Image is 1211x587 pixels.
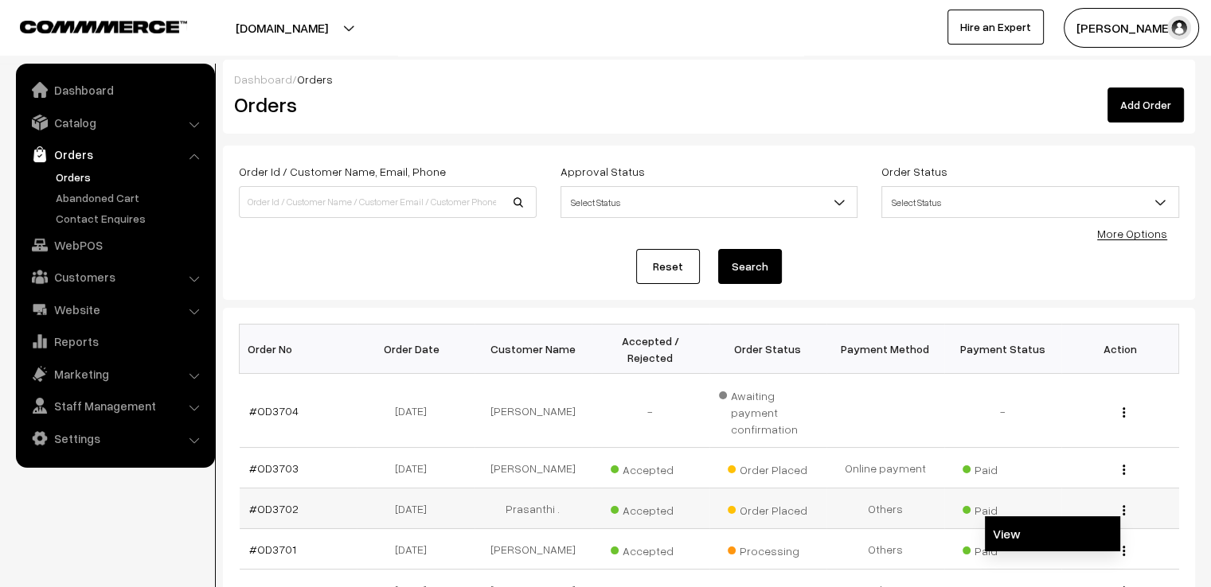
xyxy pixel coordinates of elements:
[826,325,944,374] th: Payment Method
[20,391,209,420] a: Staff Management
[20,327,209,356] a: Reports
[561,186,858,218] span: Select Status
[249,502,299,515] a: #OD3702
[963,457,1042,478] span: Paid
[826,448,944,488] td: Online payment
[20,76,209,104] a: Dashboard
[20,262,209,291] a: Customers
[249,404,299,418] a: #OD3704
[1107,87,1184,122] a: Add Order
[20,360,209,388] a: Marketing
[475,488,592,529] td: Prasanthi .
[611,457,690,478] span: Accepted
[297,72,333,86] span: Orders
[826,488,944,529] td: Others
[944,374,1062,448] td: -
[728,498,807,519] span: Order Placed
[561,189,857,216] span: Select Status
[719,383,818,437] span: Awaiting payment confirmation
[882,189,1178,216] span: Select Status
[357,448,475,488] td: [DATE]
[1123,546,1125,556] img: Menu
[1097,227,1167,240] a: More Options
[239,163,446,180] label: Order Id / Customer Name, Email, Phone
[881,186,1179,218] span: Select Status
[561,163,645,180] label: Approval Status
[963,538,1042,559] span: Paid
[180,8,384,48] button: [DOMAIN_NAME]
[20,295,209,324] a: Website
[944,325,1062,374] th: Payment Status
[20,424,209,453] a: Settings
[52,169,209,185] a: Orders
[475,529,592,570] td: [PERSON_NAME]
[1061,325,1179,374] th: Action
[1123,505,1125,515] img: Menu
[475,374,592,448] td: [PERSON_NAME]
[718,249,782,284] button: Search
[1123,407,1125,418] img: Menu
[947,10,1044,45] a: Hire an Expert
[357,488,475,529] td: [DATE]
[728,538,807,559] span: Processing
[20,21,187,33] img: COMMMERCE
[881,163,947,180] label: Order Status
[52,210,209,227] a: Contact Enquires
[249,542,296,556] a: #OD3701
[234,71,1184,87] div: /
[985,516,1120,551] a: View
[20,108,209,137] a: Catalog
[592,325,709,374] th: Accepted / Rejected
[357,374,475,448] td: [DATE]
[20,231,209,259] a: WebPOS
[826,529,944,570] td: Others
[728,457,807,478] span: Order Placed
[475,448,592,488] td: [PERSON_NAME]
[239,186,537,218] input: Order Id / Customer Name / Customer Email / Customer Phone
[611,498,690,519] span: Accepted
[963,498,1042,519] span: Paid
[1167,16,1191,40] img: user
[592,374,709,448] td: -
[1123,465,1125,475] img: Menu
[611,538,690,559] span: Accepted
[709,325,827,374] th: Order Status
[234,92,535,117] h2: Orders
[20,140,209,169] a: Orders
[249,461,299,475] a: #OD3703
[357,529,475,570] td: [DATE]
[52,189,209,206] a: Abandoned Cart
[240,325,357,374] th: Order No
[234,72,292,86] a: Dashboard
[475,325,592,374] th: Customer Name
[357,325,475,374] th: Order Date
[20,16,159,35] a: COMMMERCE
[1064,8,1199,48] button: [PERSON_NAME]
[636,249,700,284] a: Reset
